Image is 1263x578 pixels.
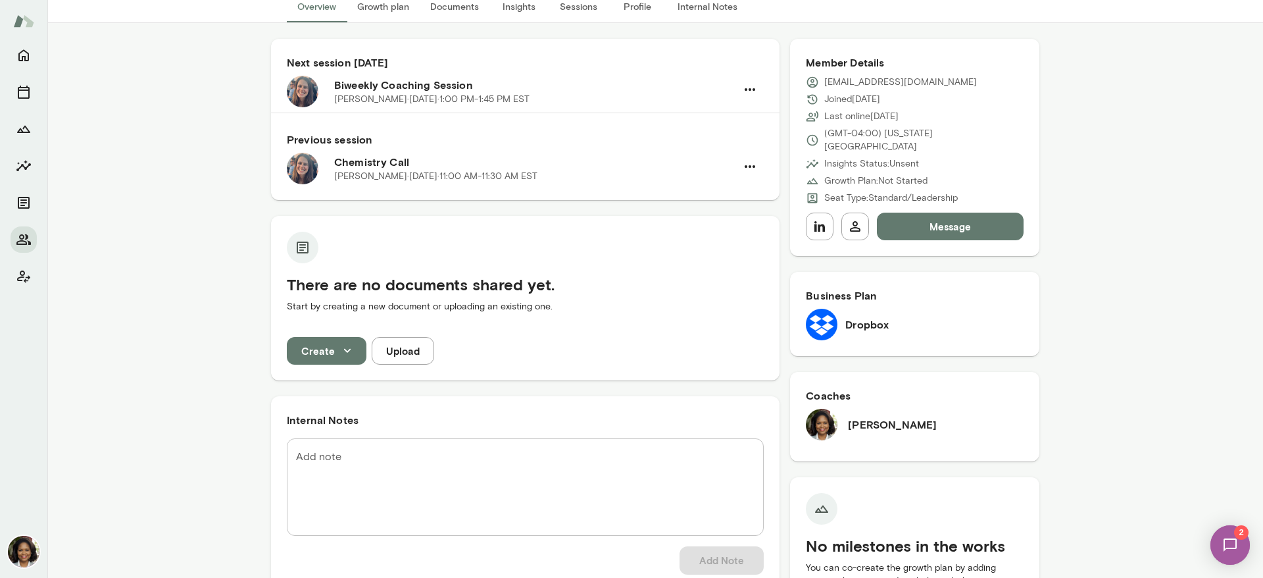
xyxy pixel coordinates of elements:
[824,110,899,123] p: Last online [DATE]
[334,154,736,170] h6: Chemistry Call
[806,535,1024,556] h5: No milestones in the works
[8,536,39,567] img: Cheryl Mills
[11,190,37,216] button: Documents
[287,300,764,313] p: Start by creating a new document or uploading an existing one.
[845,317,889,332] h6: Dropbox
[334,93,530,106] p: [PERSON_NAME] · [DATE] · 1:00 PM-1:45 PM EST
[287,274,764,295] h5: There are no documents shared yet.
[824,127,1024,153] p: (GMT-04:00) [US_STATE][GEOGRAPHIC_DATA]
[11,116,37,142] button: Growth Plan
[334,77,736,93] h6: Biweekly Coaching Session
[806,409,837,440] img: Cheryl Mills
[824,192,958,205] p: Seat Type: Standard/Leadership
[287,412,764,428] h6: Internal Notes
[287,55,764,70] h6: Next session [DATE]
[11,263,37,290] button: Client app
[806,288,1024,303] h6: Business Plan
[824,157,919,171] p: Insights Status: Unsent
[287,132,764,147] h6: Previous session
[824,93,880,106] p: Joined [DATE]
[11,79,37,105] button: Sessions
[11,42,37,68] button: Home
[11,153,37,179] button: Insights
[287,337,366,365] button: Create
[848,417,937,433] h6: [PERSON_NAME]
[824,76,977,89] p: [EMAIL_ADDRESS][DOMAIN_NAME]
[372,337,434,365] button: Upload
[877,213,1024,240] button: Message
[806,55,1024,70] h6: Member Details
[13,9,34,34] img: Mento
[824,174,928,188] p: Growth Plan: Not Started
[11,226,37,253] button: Members
[334,170,537,183] p: [PERSON_NAME] · [DATE] · 11:00 AM-11:30 AM EST
[806,388,1024,404] h6: Coaches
